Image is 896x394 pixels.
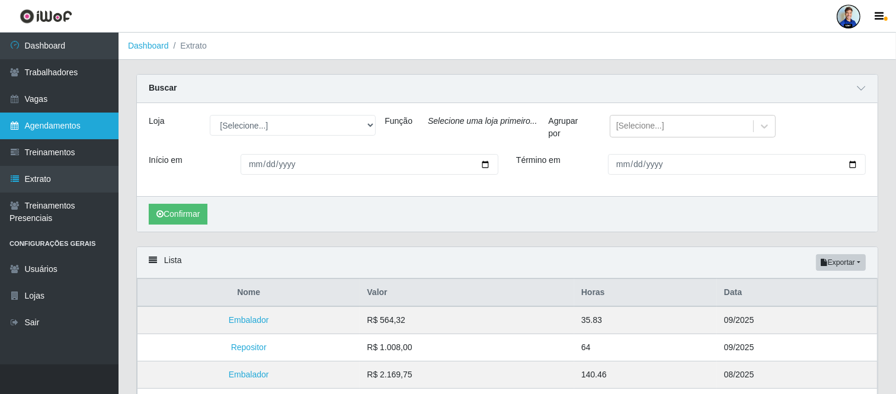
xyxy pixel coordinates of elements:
a: Dashboard [128,41,169,50]
td: R$ 564,32 [360,306,574,334]
button: Exportar [816,254,866,271]
th: Nome [137,279,360,307]
strong: Buscar [149,83,177,92]
th: Data [717,279,878,307]
input: 00/00/0000 [241,154,498,175]
input: 00/00/0000 [608,154,866,175]
td: R$ 1.008,00 [360,334,574,361]
label: Agrupar por [548,115,591,140]
td: R$ 2.169,75 [360,361,574,389]
a: Embalador [229,315,269,325]
img: CoreUI Logo [20,9,72,24]
label: Função [385,115,412,127]
label: Início em [149,154,183,166]
nav: breadcrumb [119,33,896,60]
button: Confirmar [149,204,207,225]
td: 35.83 [574,306,717,334]
div: Lista [137,247,878,278]
td: 08/2025 [717,361,878,389]
th: Valor [360,279,574,307]
li: Extrato [169,40,207,52]
td: 09/2025 [717,334,878,361]
td: 64 [574,334,717,361]
td: 09/2025 [717,306,878,334]
label: Término em [516,154,561,166]
td: 140.46 [574,361,717,389]
a: Repositor [231,342,267,352]
th: Horas [574,279,717,307]
label: Loja [149,115,164,127]
a: Embalador [229,370,269,379]
div: [Selecione...] [616,120,664,133]
i: Selecione uma loja primeiro... [428,116,537,126]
